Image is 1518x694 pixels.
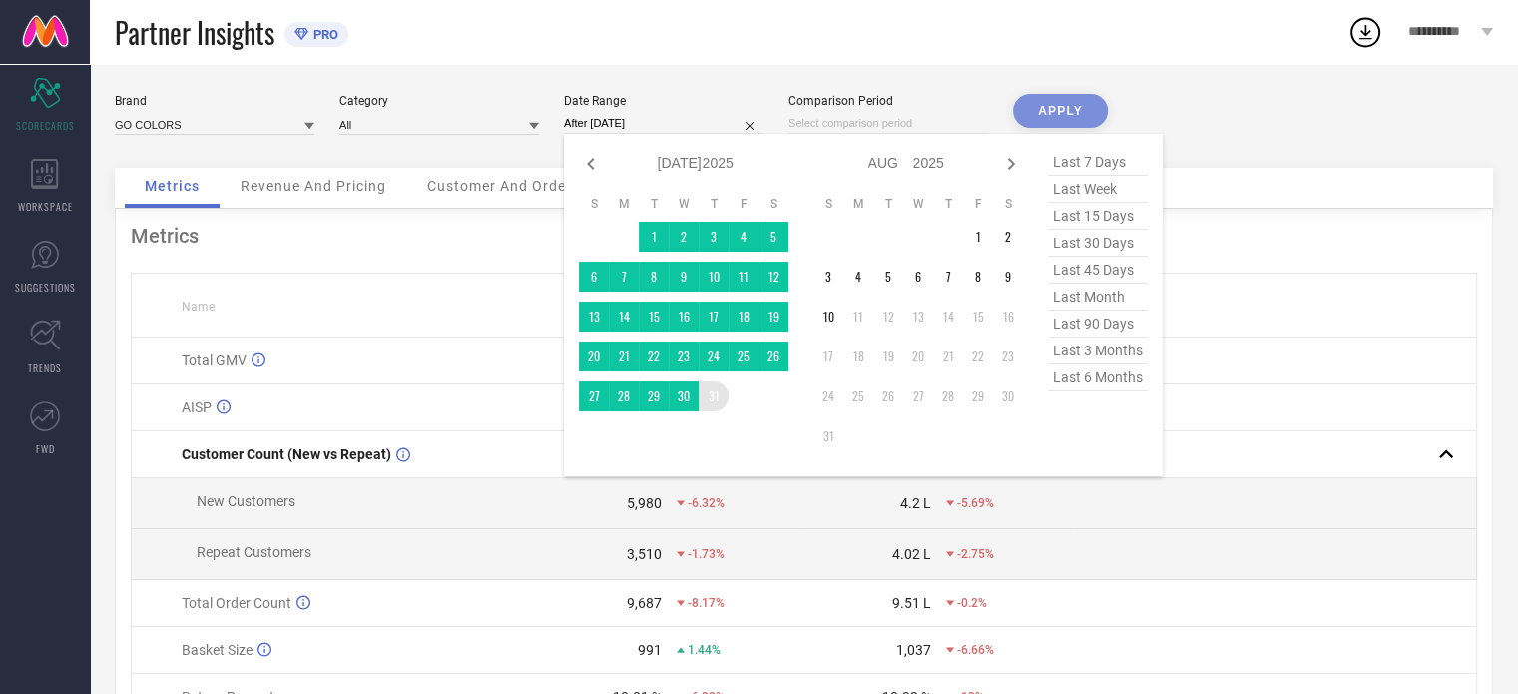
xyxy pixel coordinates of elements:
td: Tue Aug 05 2025 [873,262,903,292]
span: AISP [182,399,212,415]
td: Fri Aug 29 2025 [963,381,993,411]
td: Mon Aug 25 2025 [843,381,873,411]
span: Revenue And Pricing [241,178,386,194]
span: last month [1048,284,1148,311]
td: Wed Jul 16 2025 [669,302,699,332]
td: Tue Jul 22 2025 [639,342,669,371]
td: Sun Jul 13 2025 [579,302,609,332]
th: Sunday [579,196,609,212]
span: 1.44% [688,643,721,657]
span: WORKSPACE [18,199,73,214]
div: 9,687 [627,595,662,611]
td: Thu Jul 10 2025 [699,262,729,292]
span: -6.66% [957,643,994,657]
span: last 3 months [1048,338,1148,364]
td: Sat Aug 30 2025 [993,381,1023,411]
td: Thu Jul 03 2025 [699,222,729,252]
td: Sat Jul 05 2025 [759,222,788,252]
span: FWD [36,441,55,456]
td: Sun Jul 20 2025 [579,342,609,371]
td: Sun Aug 24 2025 [813,381,843,411]
td: Wed Jul 23 2025 [669,342,699,371]
td: Fri Jul 18 2025 [729,302,759,332]
span: last 7 days [1048,149,1148,176]
td: Fri Aug 08 2025 [963,262,993,292]
td: Thu Jul 17 2025 [699,302,729,332]
th: Saturday [993,196,1023,212]
td: Tue Jul 08 2025 [639,262,669,292]
div: Comparison Period [788,94,988,108]
th: Friday [963,196,993,212]
span: last 90 days [1048,311,1148,338]
span: -1.73% [688,547,725,561]
span: SUGGESTIONS [15,280,76,295]
span: Customer And Orders [427,178,580,194]
span: Metrics [145,178,200,194]
div: 3,510 [627,546,662,562]
th: Friday [729,196,759,212]
td: Sun Aug 17 2025 [813,342,843,371]
th: Tuesday [873,196,903,212]
span: last week [1048,176,1148,203]
td: Thu Aug 14 2025 [933,302,963,332]
div: 5,980 [627,495,662,511]
div: Metrics [131,224,1477,248]
td: Sun Aug 31 2025 [813,421,843,451]
td: Mon Aug 11 2025 [843,302,873,332]
td: Sat Jul 19 2025 [759,302,788,332]
td: Fri Jul 04 2025 [729,222,759,252]
td: Fri Jul 25 2025 [729,342,759,371]
td: Sat Aug 09 2025 [993,262,1023,292]
td: Tue Jul 15 2025 [639,302,669,332]
td: Tue Aug 19 2025 [873,342,903,371]
span: last 45 days [1048,257,1148,284]
td: Mon Jul 07 2025 [609,262,639,292]
div: Open download list [1347,14,1383,50]
th: Wednesday [669,196,699,212]
td: Sat Jul 26 2025 [759,342,788,371]
th: Tuesday [639,196,669,212]
td: Sun Aug 10 2025 [813,302,843,332]
span: Customer Count (New vs Repeat) [182,446,391,462]
td: Sun Aug 03 2025 [813,262,843,292]
th: Monday [843,196,873,212]
input: Select date range [564,113,763,134]
span: SCORECARDS [16,118,75,133]
span: TRENDS [28,360,62,375]
span: Repeat Customers [197,544,311,560]
th: Thursday [933,196,963,212]
td: Tue Jul 29 2025 [639,381,669,411]
div: 991 [638,642,662,658]
span: -8.17% [688,596,725,610]
td: Thu Aug 28 2025 [933,381,963,411]
span: Partner Insights [115,12,274,53]
td: Fri Aug 22 2025 [963,342,993,371]
th: Saturday [759,196,788,212]
th: Monday [609,196,639,212]
span: last 15 days [1048,203,1148,230]
span: last 6 months [1048,364,1148,391]
span: Name [182,300,215,314]
td: Mon Aug 18 2025 [843,342,873,371]
td: Wed Jul 09 2025 [669,262,699,292]
td: Sun Jul 27 2025 [579,381,609,411]
input: Select comparison period [788,113,988,134]
td: Fri Jul 11 2025 [729,262,759,292]
td: Wed Jul 30 2025 [669,381,699,411]
td: Tue Aug 26 2025 [873,381,903,411]
td: Mon Jul 21 2025 [609,342,639,371]
div: 9.51 L [892,595,931,611]
td: Mon Jul 28 2025 [609,381,639,411]
span: -2.75% [957,547,994,561]
span: last 30 days [1048,230,1148,257]
div: Category [339,94,539,108]
span: -5.69% [957,496,994,510]
td: Tue Jul 01 2025 [639,222,669,252]
div: 1,037 [896,642,931,658]
span: Total Order Count [182,595,291,611]
td: Sat Jul 12 2025 [759,262,788,292]
span: -6.32% [688,496,725,510]
div: Next month [999,152,1023,176]
td: Wed Jul 02 2025 [669,222,699,252]
td: Wed Aug 13 2025 [903,302,933,332]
